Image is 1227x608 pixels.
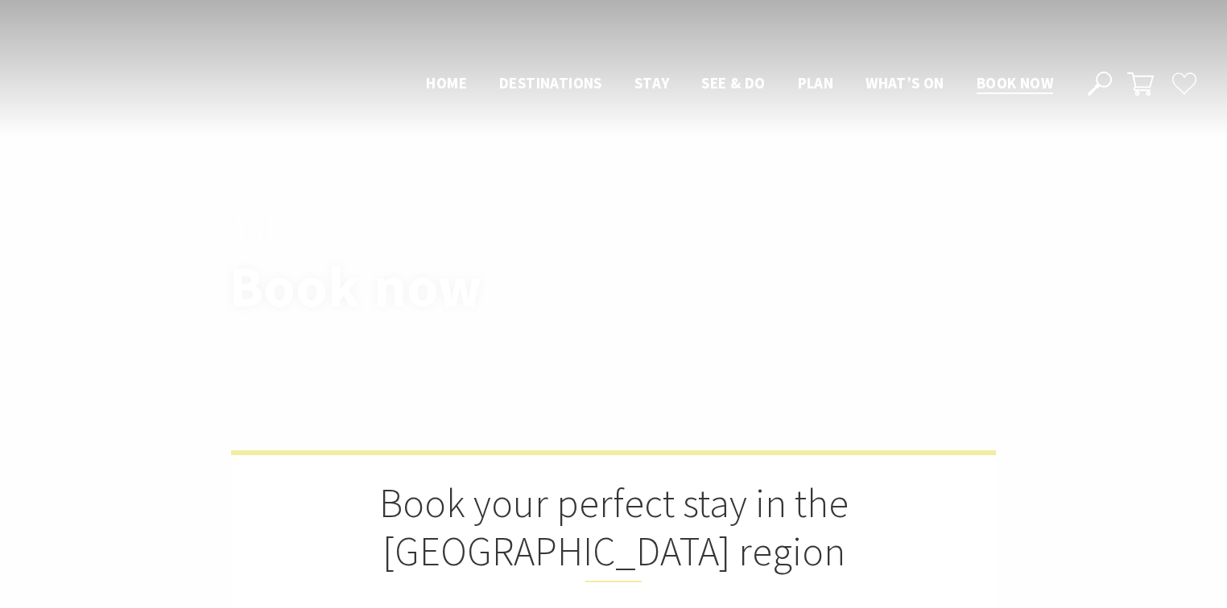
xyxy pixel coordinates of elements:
span: Destinations [499,73,602,92]
h1: Book now [229,257,684,318]
span: Book now [977,73,1053,92]
span: Home [426,73,467,92]
nav: Main Menu [410,71,1069,97]
span: See & Do [701,73,765,92]
span: Plan [798,73,834,92]
span: What’s On [866,73,944,92]
h2: Book your perfect stay in the [GEOGRAPHIC_DATA] region [312,479,915,582]
span: Stay [634,73,670,92]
